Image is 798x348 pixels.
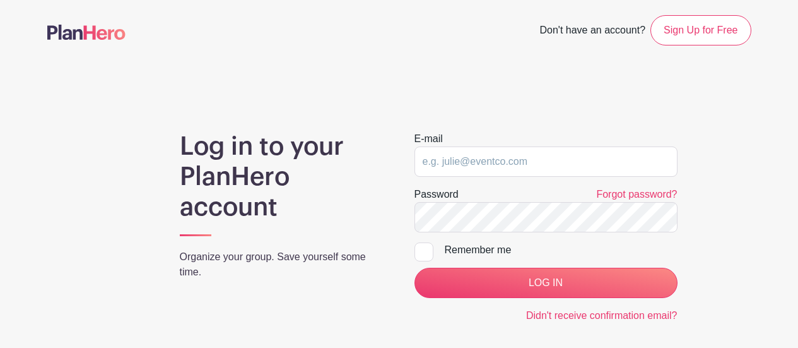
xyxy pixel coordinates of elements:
div: Remember me [445,243,678,258]
input: e.g. julie@eventco.com [414,147,678,177]
input: LOG IN [414,268,678,298]
img: logo-507f7623f17ff9eddc593b1ce0a138ce2505c220e1c5a4e2b4648c50719b7d32.svg [47,25,126,40]
a: Didn't receive confirmation email? [526,310,678,321]
h1: Log in to your PlanHero account [180,131,384,222]
span: Don't have an account? [539,18,645,45]
a: Sign Up for Free [650,15,751,45]
label: Password [414,187,459,202]
label: E-mail [414,131,443,147]
p: Organize your group. Save yourself some time. [180,249,384,280]
a: Forgot password? [596,189,677,200]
